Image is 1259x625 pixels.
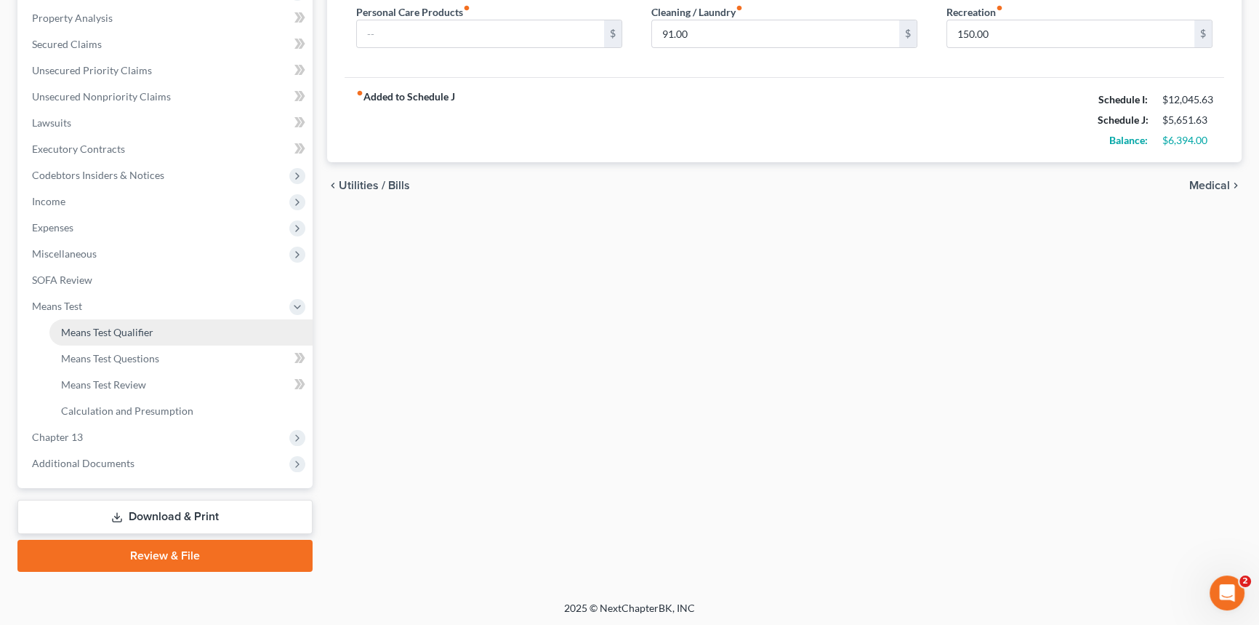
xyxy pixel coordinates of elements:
[1189,180,1242,191] button: Medical chevron_right
[651,4,743,20] label: Cleaning / Laundry
[652,20,899,48] input: --
[49,372,313,398] a: Means Test Review
[32,274,92,286] span: SOFA Review
[49,319,313,346] a: Means Test Qualifier
[339,180,410,191] span: Utilities / Bills
[1098,114,1149,126] strong: Schedule J:
[20,57,313,84] a: Unsecured Priority Claims
[736,4,743,12] i: fiber_manual_record
[947,20,1194,48] input: --
[20,267,313,293] a: SOFA Review
[1162,113,1212,127] div: $5,651.63
[32,195,65,207] span: Income
[20,31,313,57] a: Secured Claims
[49,346,313,372] a: Means Test Questions
[1239,576,1251,587] span: 2
[49,398,313,424] a: Calculation and Presumption
[1098,93,1148,106] strong: Schedule I:
[327,180,410,191] button: chevron_left Utilities / Bills
[32,116,71,129] span: Lawsuits
[20,110,313,136] a: Lawsuits
[32,247,97,260] span: Miscellaneous
[20,136,313,162] a: Executory Contracts
[61,378,146,391] span: Means Test Review
[61,405,193,417] span: Calculation and Presumption
[1194,20,1212,48] div: $
[32,431,83,443] span: Chapter 13
[32,12,113,24] span: Property Analysis
[17,500,313,534] a: Download & Print
[32,169,164,181] span: Codebtors Insiders & Notices
[996,4,1003,12] i: fiber_manual_record
[61,352,159,365] span: Means Test Questions
[1162,92,1212,107] div: $12,045.63
[32,300,82,312] span: Means Test
[32,90,171,103] span: Unsecured Nonpriority Claims
[356,4,470,20] label: Personal Care Products
[17,540,313,572] a: Review & File
[32,38,102,50] span: Secured Claims
[356,89,455,151] strong: Added to Schedule J
[32,143,125,155] span: Executory Contracts
[1189,180,1230,191] span: Medical
[604,20,622,48] div: $
[463,4,470,12] i: fiber_manual_record
[327,180,339,191] i: chevron_left
[20,5,313,31] a: Property Analysis
[1230,180,1242,191] i: chevron_right
[20,84,313,110] a: Unsecured Nonpriority Claims
[32,221,73,234] span: Expenses
[1210,576,1244,610] iframe: Intercom live chat
[32,457,134,469] span: Additional Documents
[1109,134,1148,146] strong: Balance:
[356,89,363,97] i: fiber_manual_record
[1162,133,1212,148] div: $6,394.00
[32,64,152,76] span: Unsecured Priority Claims
[946,4,1003,20] label: Recreation
[61,326,153,338] span: Means Test Qualifier
[899,20,917,48] div: $
[357,20,604,48] input: --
